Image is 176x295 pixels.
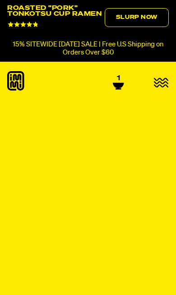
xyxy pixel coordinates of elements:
[7,41,169,56] p: 15% SITEWIDE [DATE] SALE | Free U.S Shipping on Orders Over $60
[113,74,124,90] a: 1
[7,5,105,17] div: Roasted "Pork" Tonkotsu Cup Ramen
[105,8,169,27] a: Slurp Now
[117,74,120,82] span: 1
[42,23,69,28] span: 37 Reviews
